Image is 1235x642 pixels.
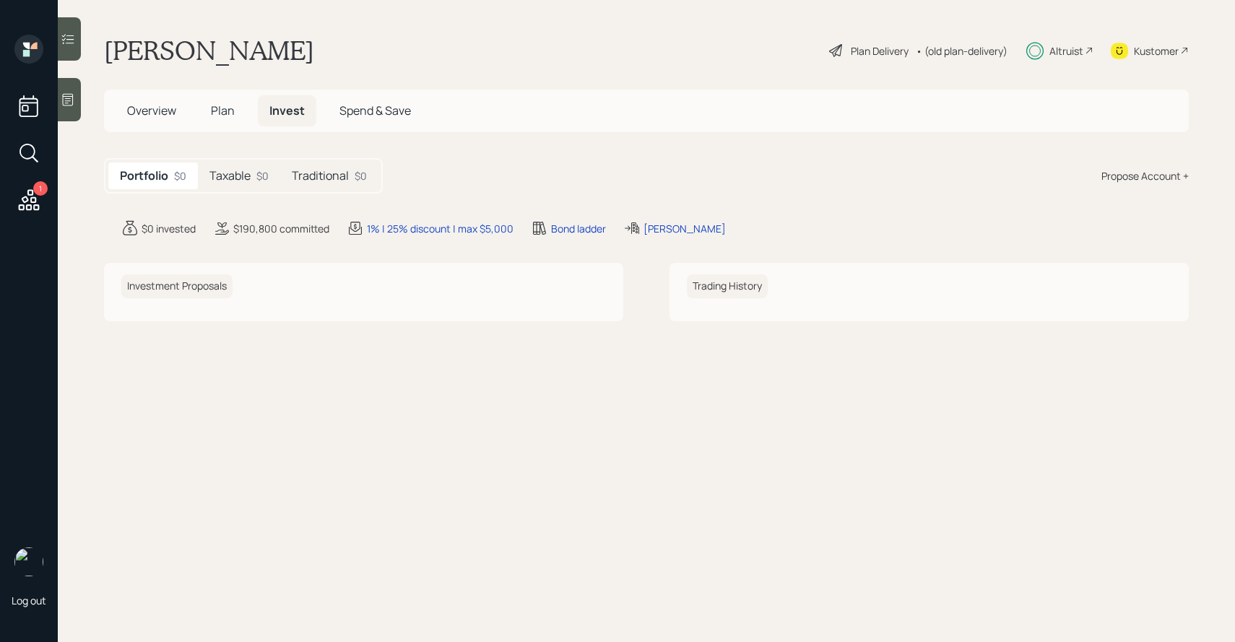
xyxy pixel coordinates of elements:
h6: Investment Proposals [121,274,233,298]
div: 1% | 25% discount | max $5,000 [367,221,513,236]
div: Log out [12,594,46,607]
h5: Portfolio [120,169,168,183]
h5: Traditional [292,169,349,183]
div: $190,800 committed [233,221,329,236]
div: Altruist [1049,43,1083,58]
div: • (old plan-delivery) [916,43,1007,58]
div: $0 [355,168,367,183]
div: Kustomer [1134,43,1179,58]
div: Propose Account + [1101,168,1189,183]
img: sami-boghos-headshot.png [14,547,43,576]
div: 1 [33,181,48,196]
div: $0 [256,168,269,183]
span: Overview [127,103,176,118]
span: Spend & Save [339,103,411,118]
div: Bond ladder [551,221,606,236]
span: Plan [211,103,235,118]
h5: Taxable [209,169,251,183]
div: $0 invested [142,221,196,236]
h6: Trading History [687,274,768,298]
div: $0 [174,168,186,183]
div: [PERSON_NAME] [643,221,726,236]
h1: [PERSON_NAME] [104,35,314,66]
div: Plan Delivery [851,43,909,58]
span: Invest [269,103,305,118]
